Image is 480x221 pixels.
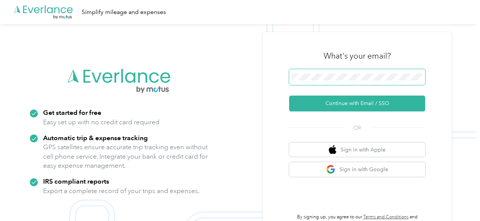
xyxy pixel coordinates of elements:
[43,177,109,185] strong: IRS compliant reports
[43,108,101,116] strong: Get started for free
[82,8,166,17] div: Simplify mileage and expenses
[344,124,370,132] span: OR
[289,96,425,111] button: Continue with Email / SSO
[43,117,159,127] p: Easy set up with no credit card required
[43,142,208,170] p: GPS satellites ensure accurate trip tracking even without cell phone service. Integrate your bank...
[363,214,409,220] a: Terms and Conditions
[43,186,200,196] p: Export a complete record of your trips and expenses.
[324,51,391,61] h3: What's your email?
[329,145,336,155] img: apple logo
[43,134,148,142] strong: Automatic trip & expense tracking
[289,162,425,177] button: google logoSign in with Google
[289,142,425,157] button: apple logoSign in with Apple
[326,165,336,174] img: google logo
